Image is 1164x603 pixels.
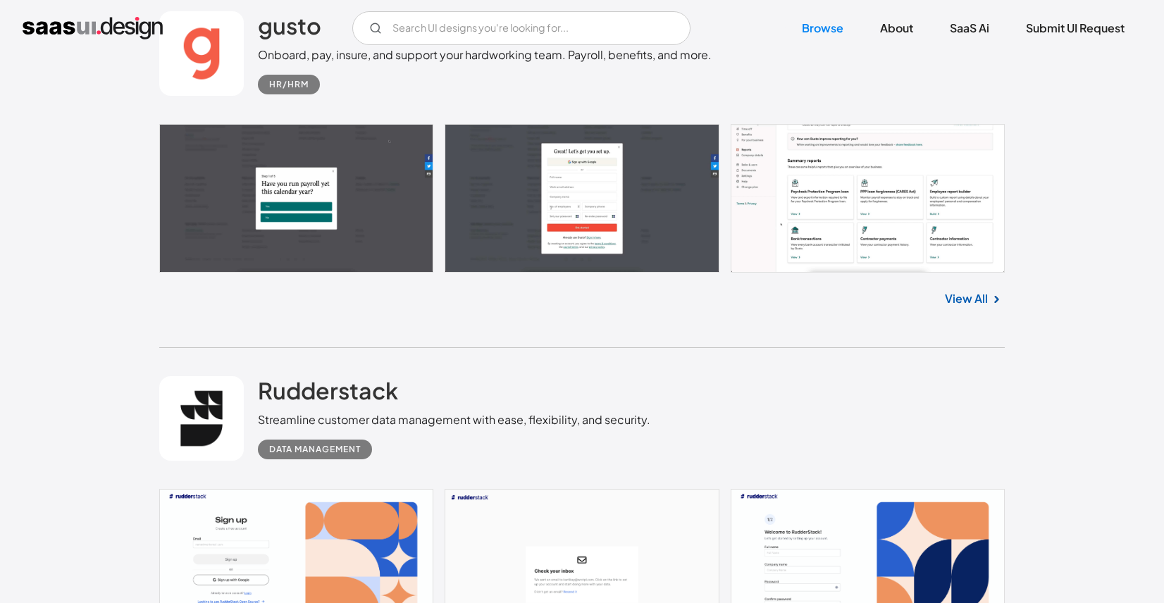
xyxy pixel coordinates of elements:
a: Rudderstack [258,376,398,411]
div: HR/HRM [269,76,309,93]
a: SaaS Ai [933,13,1006,44]
a: Browse [785,13,860,44]
input: Search UI designs you're looking for... [352,11,691,45]
div: Data Management [269,441,361,458]
a: About [863,13,930,44]
h2: Rudderstack [258,376,398,404]
div: Streamline customer data management with ease, flexibility, and security. [258,411,650,428]
a: View All [945,290,988,307]
form: Email Form [352,11,691,45]
a: home [23,17,163,39]
a: Submit UI Request [1009,13,1141,44]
